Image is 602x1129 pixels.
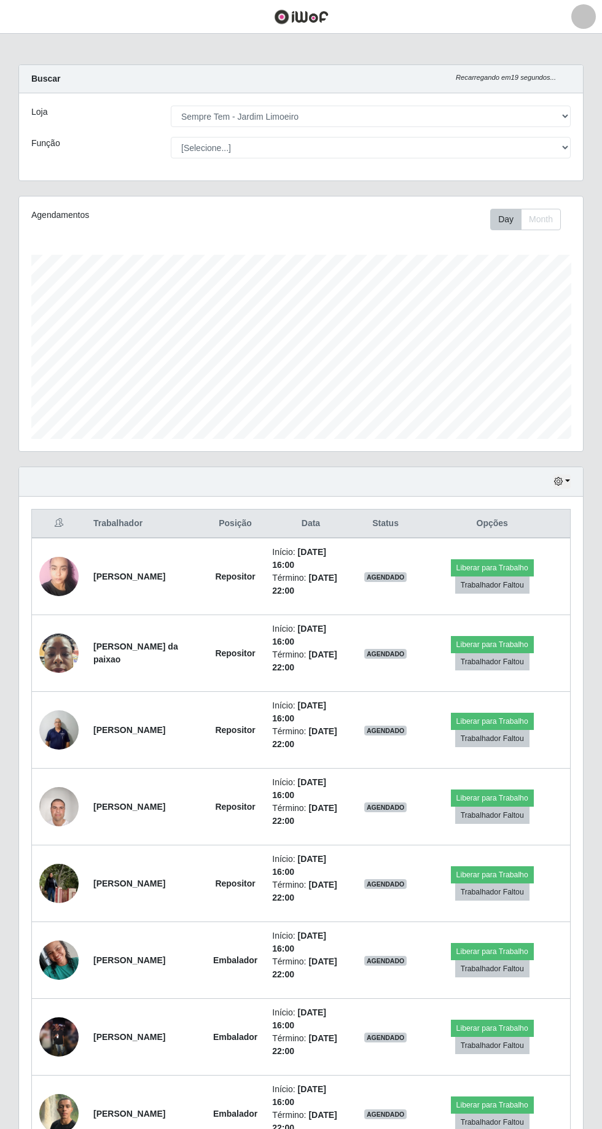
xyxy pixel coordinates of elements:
time: [DATE] 16:00 [272,931,326,953]
th: Data [265,510,356,538]
th: Posição [206,510,265,538]
div: Agendamentos [31,209,245,222]
label: Função [31,137,60,150]
span: AGENDADO [364,802,407,812]
img: 1756778705604.jpeg [39,1017,79,1057]
li: Término: [272,955,349,981]
li: Término: [272,725,349,751]
button: Liberar para Trabalho [451,1020,534,1037]
span: AGENDADO [364,1033,407,1042]
strong: Embalador [213,1032,257,1042]
div: First group [490,209,561,230]
strong: Buscar [31,74,60,83]
img: 1750798204685.jpeg [39,550,79,602]
button: Day [490,209,522,230]
button: Liberar para Trabalho [451,1096,534,1114]
div: Toolbar with button groups [490,209,571,230]
img: 1755991317479.jpeg [39,934,79,986]
button: Trabalhador Faltou [455,653,530,670]
li: Início: [272,853,349,879]
strong: Repositor [215,648,255,658]
button: Trabalhador Faltou [455,807,530,824]
time: [DATE] 16:00 [272,1007,326,1030]
li: Início: [272,1083,349,1109]
button: Liberar para Trabalho [451,790,534,807]
li: Término: [272,1032,349,1058]
time: [DATE] 16:00 [272,700,326,723]
button: Trabalhador Faltou [455,883,530,901]
img: 1757969975727.jpeg [39,848,79,918]
li: Início: [272,623,349,648]
strong: [PERSON_NAME] [93,725,165,735]
button: Month [521,209,561,230]
li: Início: [272,546,349,572]
span: AGENDADO [364,956,407,966]
li: Início: [272,929,349,955]
th: Status [357,510,415,538]
strong: [PERSON_NAME] [93,1109,165,1119]
strong: [PERSON_NAME] [93,802,165,812]
th: Trabalhador [86,510,206,538]
strong: Repositor [215,725,255,735]
button: Trabalhador Faltou [455,730,530,747]
button: Trabalhador Faltou [455,960,530,977]
li: Início: [272,699,349,725]
strong: Repositor [215,572,255,581]
li: Término: [272,802,349,828]
label: Loja [31,106,47,118]
i: Recarregando em 19 segundos... [456,74,556,81]
strong: [PERSON_NAME] [93,1032,165,1042]
img: 1756580722526.jpeg [39,780,79,832]
time: [DATE] 16:00 [272,1084,326,1107]
time: [DATE] 16:00 [272,624,326,646]
strong: [PERSON_NAME] [93,955,165,965]
button: Liberar para Trabalho [451,713,534,730]
time: [DATE] 16:00 [272,854,326,877]
button: Trabalhador Faltou [455,576,530,594]
strong: [PERSON_NAME] [93,879,165,888]
strong: Repositor [215,802,255,812]
img: 1754951797627.jpeg [39,704,79,756]
span: AGENDADO [364,879,407,889]
strong: Embalador [213,955,257,965]
button: Liberar para Trabalho [451,943,534,960]
span: AGENDADO [364,1109,407,1119]
strong: [PERSON_NAME] [93,572,165,581]
li: Término: [272,648,349,674]
strong: Embalador [213,1109,257,1119]
li: Término: [272,879,349,904]
li: Início: [272,1006,349,1032]
button: Liberar para Trabalho [451,636,534,653]
strong: Repositor [215,879,255,888]
img: CoreUI Logo [274,9,329,25]
li: Início: [272,776,349,802]
button: Trabalhador Faltou [455,1037,530,1054]
span: AGENDADO [364,649,407,659]
strong: [PERSON_NAME] da paixao [93,642,178,664]
time: [DATE] 16:00 [272,777,326,800]
li: Término: [272,572,349,597]
img: 1752580683628.jpeg [39,627,79,679]
span: AGENDADO [364,572,407,582]
button: Liberar para Trabalho [451,559,534,576]
button: Liberar para Trabalho [451,866,534,883]
th: Opções [414,510,570,538]
time: [DATE] 16:00 [272,547,326,570]
span: AGENDADO [364,726,407,735]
